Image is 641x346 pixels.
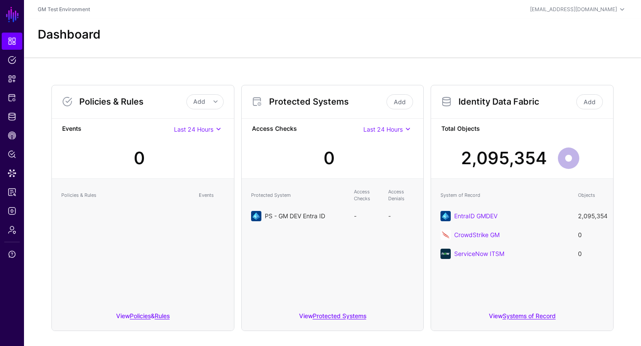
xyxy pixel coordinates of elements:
td: 2,095,354 [574,207,608,226]
a: Protected Systems [313,312,366,319]
h3: Protected Systems [269,96,385,107]
th: Objects [574,184,608,207]
a: Admin [2,221,22,238]
a: Identity Data Fabric [2,108,22,125]
strong: Events [62,124,174,135]
strong: Access Checks [252,124,364,135]
a: SGNL [5,5,20,24]
a: Dashboard [2,33,22,50]
th: System of Record [436,184,574,207]
span: Support [8,250,16,259]
a: ServiceNow ITSM [454,250,504,257]
span: Identity Data Fabric [8,112,16,121]
a: Protected Systems [2,89,22,106]
div: [EMAIL_ADDRESS][DOMAIN_NAME] [530,6,617,13]
img: svg+xml;base64,PHN2ZyB3aWR0aD0iNjQiIGhlaWdodD0iNjQiIHZpZXdCb3g9IjAgMCA2NCA2NCIgZmlsbD0ibm9uZSIgeG... [251,211,261,221]
span: CAEP Hub [8,131,16,140]
a: Logs [2,202,22,220]
a: Systems of Record [503,312,556,319]
a: Add [386,94,413,109]
div: View [242,306,424,331]
a: Rules [155,312,170,319]
strong: Total Objects [441,124,603,135]
h3: Identity Data Fabric [458,96,575,107]
td: - [384,207,418,226]
td: - [350,207,384,226]
th: Policies & Rules [57,184,195,207]
a: CAEP Hub [2,127,22,144]
th: Access Checks [350,184,384,207]
td: 0 [574,244,608,263]
a: Add [576,94,603,109]
div: View & [52,306,234,331]
span: Last 24 Hours [174,126,213,133]
a: EntraID GMDEV [454,212,497,220]
th: Events [195,184,229,207]
div: 0 [134,145,145,171]
a: Snippets [2,70,22,87]
a: Policy Lens [2,146,22,163]
a: Policies [130,312,151,319]
h2: Dashboard [38,27,101,42]
div: 2,095,354 [461,145,547,171]
span: Access Reporting [8,188,16,196]
span: Protected Systems [8,93,16,102]
h3: Policies & Rules [79,96,186,107]
th: Access Denials [384,184,418,207]
a: Policies [2,51,22,69]
a: Data Lens [2,165,22,182]
th: Protected System [247,184,350,207]
td: 0 [574,226,608,244]
img: svg+xml;base64,PHN2ZyB3aWR0aD0iNjQiIGhlaWdodD0iNjQiIHZpZXdCb3g9IjAgMCA2NCA2NCIgZmlsbD0ibm9uZSIgeG... [440,211,451,221]
span: Logs [8,207,16,215]
div: 0 [323,145,335,171]
a: CrowdStrike GM [454,231,500,238]
img: svg+xml;base64,PHN2ZyB3aWR0aD0iNjQiIGhlaWdodD0iNjQiIHZpZXdCb3g9IjAgMCA2NCA2NCIgZmlsbD0ibm9uZSIgeG... [440,249,451,259]
a: Access Reporting [2,184,22,201]
span: Policies [8,56,16,64]
div: View [431,306,613,331]
img: svg+xml;base64,PHN2ZyB3aWR0aD0iNjQiIGhlaWdodD0iNjQiIHZpZXdCb3g9IjAgMCA2NCA2NCIgZmlsbD0ibm9uZSIgeG... [440,230,451,240]
span: Data Lens [8,169,16,178]
span: Admin [8,226,16,234]
span: Last 24 Hours [363,126,403,133]
a: GM Test Environment [38,6,90,12]
span: Policy Lens [8,150,16,159]
span: Add [193,98,205,105]
a: PS - GM DEV Entra ID [265,212,325,220]
span: Snippets [8,75,16,83]
span: Dashboard [8,37,16,45]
